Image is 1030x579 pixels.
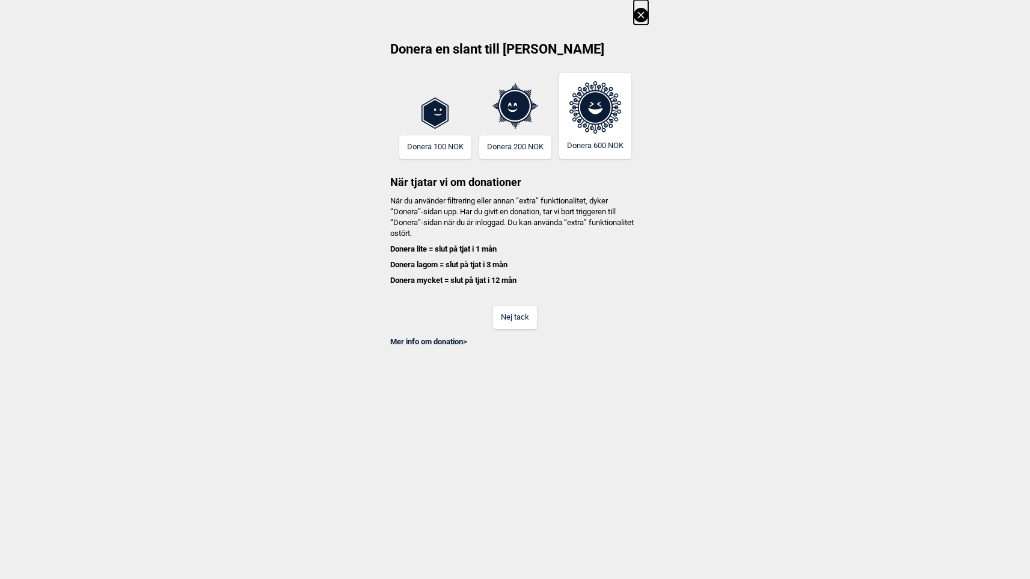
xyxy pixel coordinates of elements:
[382,196,648,286] h4: När du använder filtrering eller annan “extra” funktionalitet, dyker “Donera”-sidan upp. Har du g...
[390,244,497,253] b: Donera lite = slut på tjat i 1 mån
[390,337,467,346] a: Mer info om donation>
[559,73,631,159] button: Donera 600 NOK
[479,135,551,159] button: Donera 200 NOK
[399,135,471,159] button: Donera 100 NOK
[390,260,507,269] b: Donera lagom = slut på tjat i 3 mån
[493,306,537,329] button: Nej tack
[382,40,648,67] h2: Donera en slant till [PERSON_NAME]
[390,276,517,285] b: Donera mycket = slut på tjat i 12 mån
[382,159,648,190] h3: När tjatar vi om donationer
